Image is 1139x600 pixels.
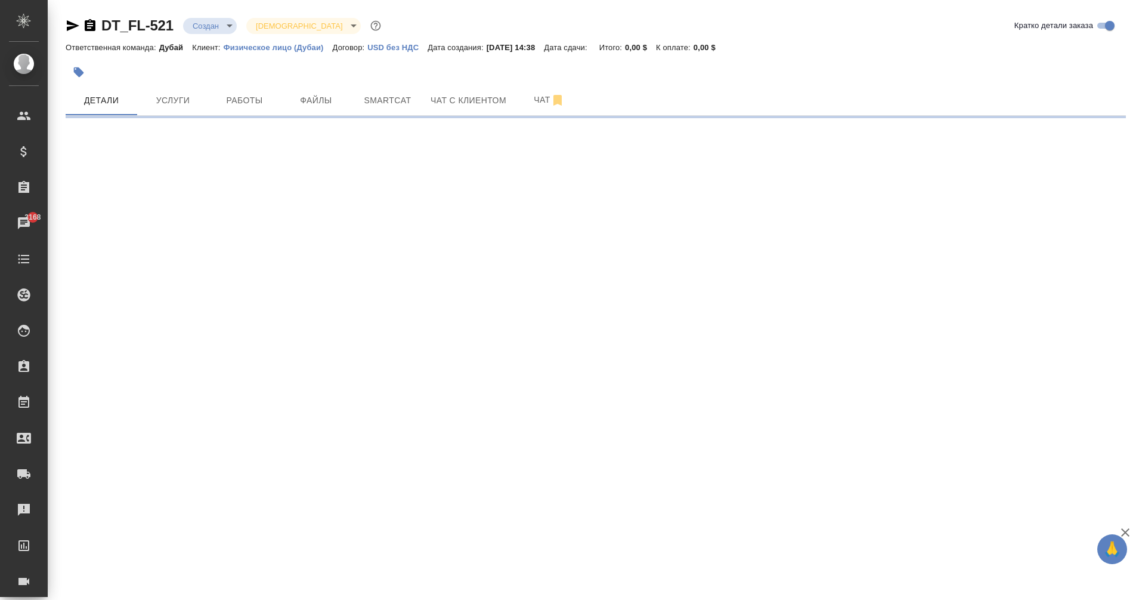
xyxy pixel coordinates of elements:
p: Дубай [159,43,193,52]
button: 🙏 [1097,534,1127,564]
p: Физическое лицо (Дубаи) [224,43,333,52]
span: Услуги [144,93,202,108]
span: Чат [521,93,578,107]
div: Создан [246,18,360,34]
span: Детали [73,93,130,108]
button: Создан [189,21,222,31]
button: Добавить тэг [66,59,92,85]
button: Доп статусы указывают на важность/срочность заказа [368,18,383,33]
p: Клиент: [192,43,223,52]
span: 3168 [17,211,48,223]
span: Smartcat [359,93,416,108]
span: Работы [216,93,273,108]
span: Файлы [287,93,345,108]
p: 0,00 $ [694,43,725,52]
p: Дата сдачи: [544,43,590,52]
span: Чат с клиентом [431,93,506,108]
button: Скопировать ссылку для ЯМессенджера [66,19,80,33]
p: USD без НДС [367,43,428,52]
p: 0,00 $ [625,43,656,52]
span: 🙏 [1102,537,1122,562]
p: Дата создания: [428,43,486,52]
svg: Отписаться [550,93,565,107]
span: Кратко детали заказа [1014,20,1093,32]
p: [DATE] 14:38 [487,43,544,52]
p: Ответственная команда: [66,43,159,52]
a: USD без НДС [367,42,428,52]
a: DT_FL-521 [101,17,174,33]
button: [DEMOGRAPHIC_DATA] [252,21,346,31]
div: Создан [183,18,237,34]
p: К оплате: [656,43,694,52]
p: Договор: [333,43,368,52]
button: Скопировать ссылку [83,19,97,33]
p: Итого: [599,43,625,52]
a: Физическое лицо (Дубаи) [224,42,333,52]
a: 3168 [3,208,45,238]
